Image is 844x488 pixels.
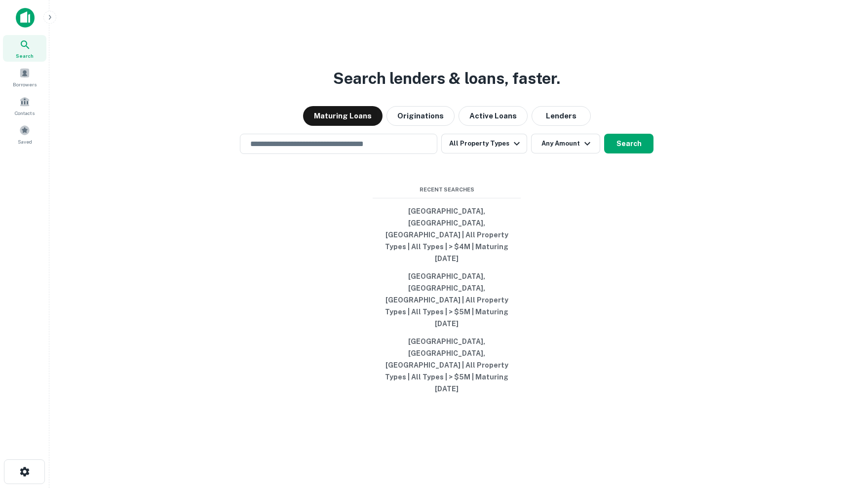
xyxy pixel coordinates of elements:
button: [GEOGRAPHIC_DATA], [GEOGRAPHIC_DATA], [GEOGRAPHIC_DATA] | All Property Types | All Types | > $5M ... [373,333,521,398]
span: Contacts [15,109,35,117]
button: Maturing Loans [303,106,383,126]
button: Search [604,134,653,153]
a: Search [3,35,46,62]
iframe: Chat Widget [795,409,844,456]
button: [GEOGRAPHIC_DATA], [GEOGRAPHIC_DATA], [GEOGRAPHIC_DATA] | All Property Types | All Types | > $5M ... [373,267,521,333]
button: Originations [386,106,455,126]
button: Active Loans [459,106,528,126]
span: Borrowers [13,80,37,88]
span: Saved [18,138,32,146]
a: Borrowers [3,64,46,90]
button: All Property Types [441,134,527,153]
h3: Search lenders & loans, faster. [333,67,560,90]
a: Contacts [3,92,46,119]
span: Search [16,52,34,60]
button: Any Amount [531,134,600,153]
button: Lenders [532,106,591,126]
a: Saved [3,121,46,148]
button: [GEOGRAPHIC_DATA], [GEOGRAPHIC_DATA], [GEOGRAPHIC_DATA] | All Property Types | All Types | > $4M ... [373,202,521,267]
img: capitalize-icon.png [16,8,35,28]
span: Recent Searches [373,186,521,194]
